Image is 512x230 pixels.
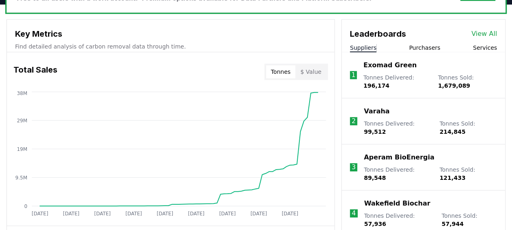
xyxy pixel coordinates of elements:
[439,175,466,181] span: 121,433
[17,91,27,96] tspan: 38M
[352,162,356,172] p: 3
[439,166,497,182] p: Tonnes Sold :
[364,153,434,162] a: Aperam BioEnergia
[219,211,236,217] tspan: [DATE]
[157,211,174,217] tspan: [DATE]
[15,175,27,180] tspan: 9.5M
[363,73,430,90] p: Tonnes Delivered :
[352,208,356,218] p: 4
[282,211,299,217] tspan: [DATE]
[438,82,470,89] span: 1,679,089
[364,106,389,116] a: Varaha
[17,117,27,123] tspan: 29M
[350,28,406,40] h3: Leaderboards
[266,65,295,78] button: Tonnes
[352,116,356,126] p: 2
[442,212,497,228] p: Tonnes Sold :
[350,44,376,52] button: Suppliers
[473,44,497,52] button: Services
[363,60,417,70] a: Exomad Green
[471,29,497,39] a: View All
[63,211,79,217] tspan: [DATE]
[364,128,386,135] span: 99,512
[125,211,142,217] tspan: [DATE]
[364,175,386,181] span: 89,548
[439,119,497,136] p: Tonnes Sold :
[364,166,431,182] p: Tonnes Delivered :
[442,221,464,227] span: 57,944
[439,128,466,135] span: 214,845
[15,28,326,40] h3: Key Metrics
[15,42,326,51] p: Find detailed analysis of carbon removal data through time.
[438,73,497,90] p: Tonnes Sold :
[364,221,386,227] span: 57,936
[364,212,433,228] p: Tonnes Delivered :
[409,44,440,52] button: Purchasers
[364,119,431,136] p: Tonnes Delivered :
[94,211,111,217] tspan: [DATE]
[363,82,389,89] span: 196,174
[351,70,355,80] p: 1
[251,211,267,217] tspan: [DATE]
[17,146,27,152] tspan: 19M
[364,199,430,208] a: Wakefield Biochar
[188,211,204,217] tspan: [DATE]
[295,65,326,78] button: $ Value
[13,64,57,80] h3: Total Sales
[24,203,27,209] tspan: 0
[32,211,48,217] tspan: [DATE]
